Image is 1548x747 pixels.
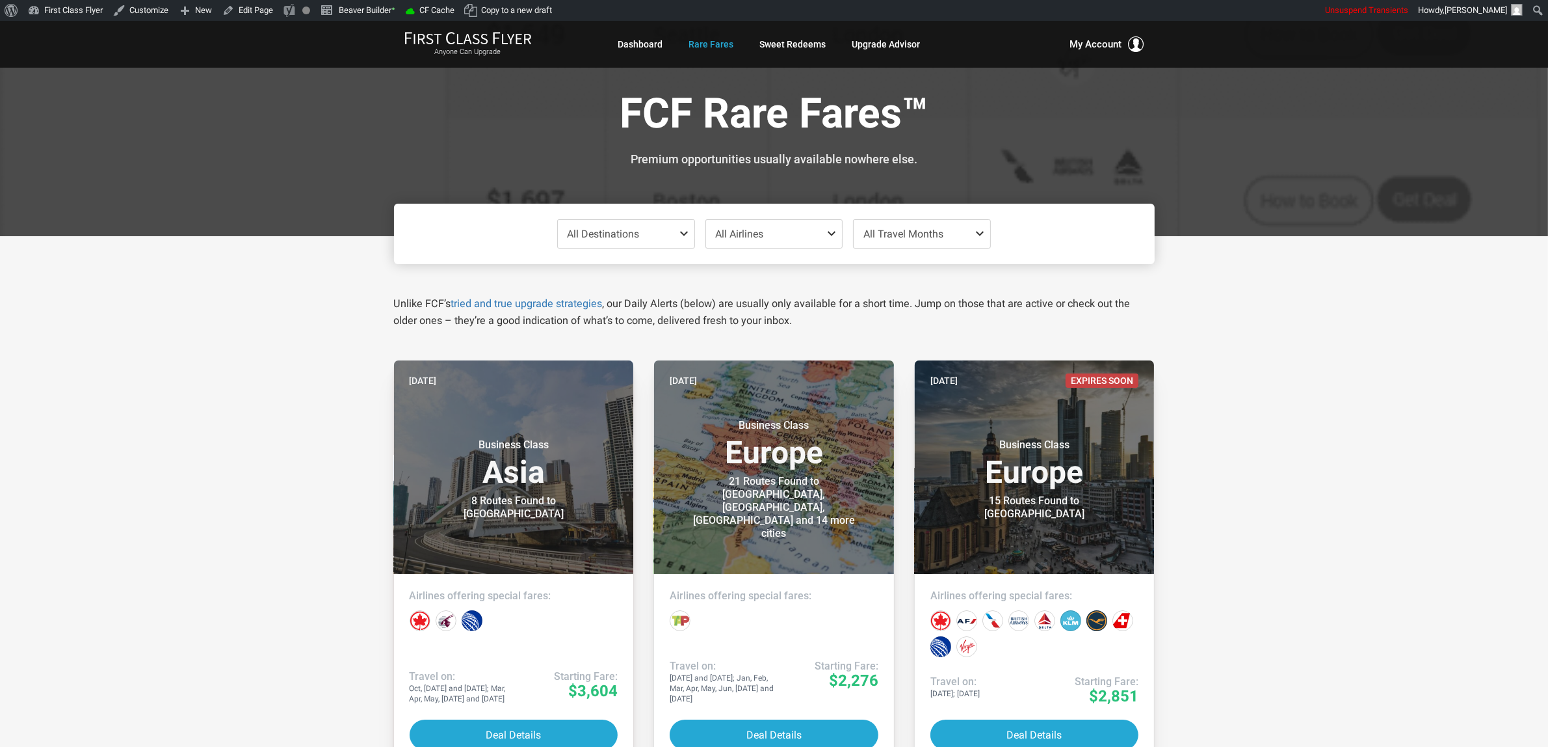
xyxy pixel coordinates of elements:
h4: Airlines offering special fares: [670,590,878,603]
time: [DATE] [410,373,437,388]
div: 8 Routes Found to [GEOGRAPHIC_DATA] [432,495,595,521]
h3: Europe [670,419,878,469]
small: Business Class [692,419,855,432]
span: Expires Soon [1066,373,1138,388]
div: 21 Routes Found to [GEOGRAPHIC_DATA], [GEOGRAPHIC_DATA], [GEOGRAPHIC_DATA] and 14 more cities [692,475,855,540]
div: Air Canada [410,610,430,631]
a: Rare Fares [689,33,734,56]
h3: Premium opportunities usually available nowhere else. [404,153,1145,166]
h3: Europe [930,439,1139,488]
span: All Airlines [715,228,763,240]
div: Air Canada [930,610,951,631]
span: My Account [1070,36,1122,52]
small: Business Class [953,439,1116,452]
a: First Class FlyerAnyone Can Upgrade [404,31,532,57]
div: British Airways [1008,610,1029,631]
div: TAP Portugal [670,610,690,631]
h4: Airlines offering special fares: [930,590,1139,603]
div: United [462,610,482,631]
h4: Airlines offering special fares: [410,590,618,603]
time: [DATE] [670,373,697,388]
div: Swiss [1112,610,1133,631]
div: United [930,636,951,657]
div: Delta Airlines [1034,610,1055,631]
img: First Class Flyer [404,31,532,45]
a: Upgrade Advisor [852,33,921,56]
h3: Asia [410,439,618,488]
h1: FCF Rare Fares™ [404,91,1145,141]
a: tried and true upgrade strategies [451,297,603,310]
button: My Account [1070,36,1144,52]
p: Unlike FCF’s , our Daily Alerts (below) are usually only available for a short time. Jump on thos... [394,295,1155,329]
a: Dashboard [618,33,663,56]
div: Virgin Atlantic [956,636,977,657]
div: 15 Routes Found to [GEOGRAPHIC_DATA] [953,495,1116,521]
span: Unsuspend Transients [1325,5,1408,15]
div: Lufthansa [1086,610,1107,631]
a: Sweet Redeems [760,33,826,56]
div: Air France [956,610,977,631]
div: American Airlines [982,610,1003,631]
span: All Destinations [568,228,640,240]
span: All Travel Months [863,228,943,240]
span: • [391,2,395,16]
small: Business Class [432,439,595,452]
div: KLM [1060,610,1081,631]
span: [PERSON_NAME] [1445,5,1507,15]
time: [DATE] [930,373,958,388]
small: Anyone Can Upgrade [404,48,532,57]
div: Qatar [436,610,456,631]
